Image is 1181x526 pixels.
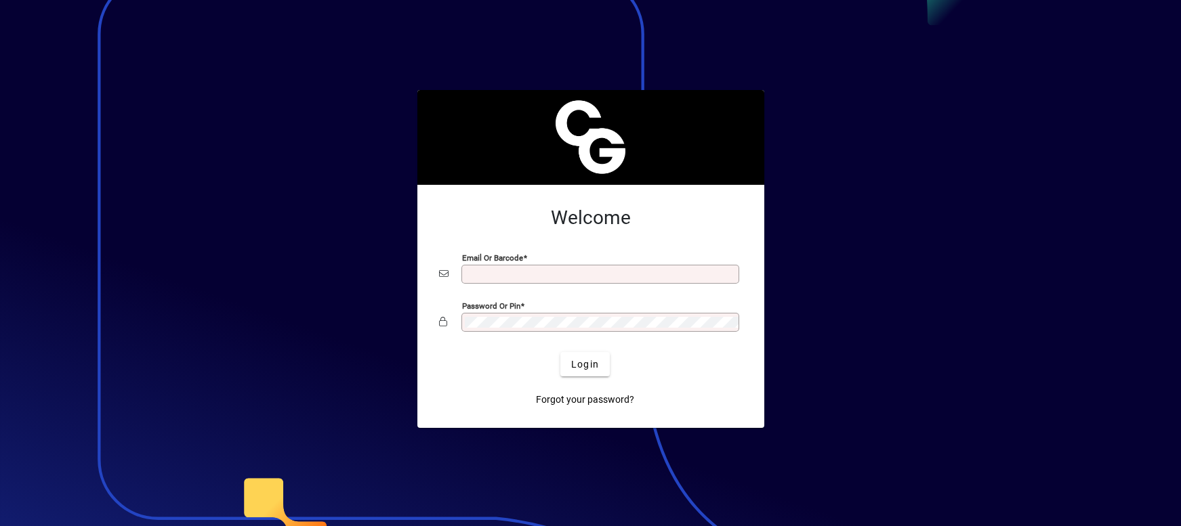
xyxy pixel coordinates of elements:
h2: Welcome [439,206,743,229]
span: Login [571,357,599,372]
a: Forgot your password? [531,387,640,412]
button: Login [560,352,610,376]
mat-label: Email or Barcode [462,253,523,263]
span: Forgot your password? [536,393,634,407]
mat-label: Password or Pin [462,301,520,311]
